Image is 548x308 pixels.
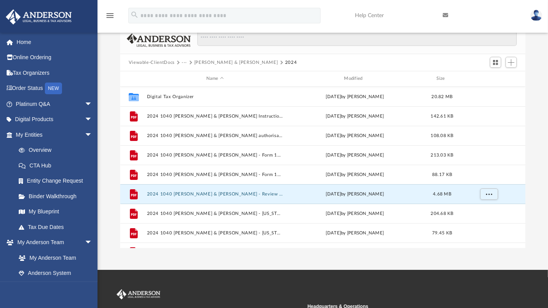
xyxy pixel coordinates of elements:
[85,112,100,128] span: arrow_drop_down
[326,172,341,176] span: [DATE]
[105,15,115,20] a: menu
[85,127,100,143] span: arrow_drop_down
[130,11,139,19] i: search
[5,81,104,97] a: Order StatusNEW
[5,127,104,143] a: My Entitiesarrow_drop_down
[11,158,104,173] a: CTA Hub
[287,190,423,197] div: by [PERSON_NAME]
[326,153,341,157] span: [DATE]
[11,204,100,220] a: My Blueprint
[326,211,341,215] span: [DATE]
[120,87,526,248] div: grid
[287,210,423,217] div: by [PERSON_NAME]
[85,235,100,251] span: arrow_drop_down
[182,59,187,66] button: ···
[287,171,423,178] div: by [PERSON_NAME]
[147,153,283,158] button: 2024 1040 [PERSON_NAME] & [PERSON_NAME] - Form 1040-ES Payment Voucher.pdf
[530,10,542,21] img: User Pic
[147,231,283,236] button: 2024 1040 [PERSON_NAME] & [PERSON_NAME] - [US_STATE] Form EPV, Payment Voucher.pdf
[433,192,451,196] span: 4.68 MB
[147,133,283,138] button: 2024 1040 [PERSON_NAME] & [PERSON_NAME] authorisation - please sign.pdf
[285,59,297,66] button: 2024
[480,188,498,200] button: More options
[326,192,341,196] span: [DATE]
[147,211,283,216] button: 2024 1040 [PERSON_NAME] & [PERSON_NAME] - [US_STATE] Estimated payment voucher.pdf
[287,229,423,236] div: by [PERSON_NAME]
[147,172,283,177] button: 2024 1040 [PERSON_NAME] & [PERSON_NAME] - Form 1040-V, Form 1040 Payment Voucher.pdf
[124,75,143,82] div: id
[287,132,423,139] div: by [PERSON_NAME]
[85,96,100,112] span: arrow_drop_down
[431,133,453,137] span: 108.08 KB
[431,153,453,157] span: 213.03 KB
[5,112,104,127] a: Digital Productsarrow_drop_down
[5,65,104,81] a: Tax Organizers
[326,114,341,118] span: [DATE]
[287,93,423,100] div: [DATE] by [PERSON_NAME]
[432,231,452,235] span: 79.45 KB
[461,75,516,82] div: id
[5,34,104,50] a: Home
[5,50,104,65] a: Online Ordering
[11,188,104,204] a: Binder Walkthrough
[431,114,453,118] span: 142.61 KB
[287,151,423,158] div: by [PERSON_NAME]
[432,172,452,176] span: 88.17 KB
[11,281,100,296] a: Client Referrals
[11,143,104,158] a: Overview
[426,75,458,82] div: Size
[115,289,162,299] img: Anderson Advisors Platinum Portal
[147,114,283,119] button: 2024 1040 [PERSON_NAME] & [PERSON_NAME] Instructions.pdf
[194,59,278,66] button: [PERSON_NAME] & [PERSON_NAME]
[11,173,104,189] a: Entity Change Request
[4,9,74,25] img: Anderson Advisors Platinum Portal
[11,266,100,281] a: Anderson System
[5,235,100,250] a: My Anderson Teamarrow_drop_down
[431,211,453,215] span: 204.68 KB
[286,75,423,82] div: Modified
[287,113,423,120] div: by [PERSON_NAME]
[490,57,502,68] button: Switch to Grid View
[129,59,175,66] button: Viewable-ClientDocs
[5,96,104,112] a: Platinum Q&Aarrow_drop_down
[505,57,517,68] button: Add
[105,11,115,20] i: menu
[326,133,341,137] span: [DATE]
[431,94,452,99] span: 20.82 MB
[11,250,96,266] a: My Anderson Team
[11,219,104,235] a: Tax Due Dates
[147,192,283,197] button: 2024 1040 [PERSON_NAME] & [PERSON_NAME] - Review Copy.pdf
[45,83,62,94] div: NEW
[326,231,341,235] span: [DATE]
[197,31,517,46] input: Search files and folders
[146,75,283,82] div: Name
[147,94,283,99] button: Digital Tax Organizer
